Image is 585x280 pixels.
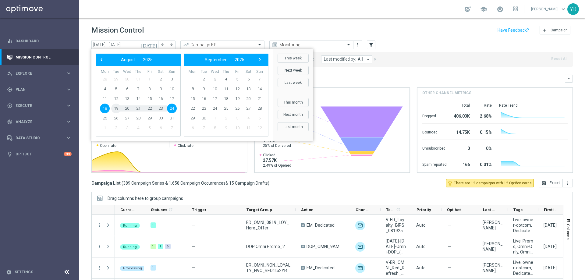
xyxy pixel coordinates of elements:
span: 25% of Delivered [263,143,291,148]
i: more_vert [97,244,102,249]
div: Data Studio [7,135,66,141]
h3: Campaign List [91,180,269,186]
span: 19 [111,104,121,113]
i: refresh [168,207,173,212]
span: Priority [417,207,431,212]
button: equalizer Dashboard [7,39,72,44]
span: Live, owner-dotcom, Dedicated, Omni-Dotcom, Personalization, SOC Test, Dotcom Dedicated, owner-do... [513,260,533,276]
th: weekday [187,69,198,74]
span: 22 [145,104,154,113]
span: 24 [167,104,177,113]
div: 0% [477,143,492,153]
i: gps_fixed [7,87,12,92]
button: filter_alt [367,41,375,49]
div: 0 [454,143,470,153]
span: V-ER_Loyalty_BIPS_081925_HeroOffer [386,217,406,233]
div: 1 [151,222,156,228]
i: more_vert [97,265,102,271]
span: Templates [386,207,395,212]
div: Plan [7,87,66,92]
span: Data Studio [16,136,66,140]
h4: Other channel metrics [422,90,471,96]
i: preview [272,42,278,48]
span: 22 [188,104,197,113]
span: A [301,266,305,270]
span: 18 [221,94,231,104]
span: 20 [243,94,253,104]
div: Execute [7,103,66,108]
span: 3 [122,123,132,133]
multiple-options-button: Export to CSV [539,180,573,185]
div: Dashboard [7,33,72,49]
h1: Mission Control [91,26,144,35]
div: play_circle_outline Execute keyboard_arrow_right [7,103,72,108]
button: close [372,56,378,63]
span: & [225,181,228,186]
span: 17 [210,94,220,104]
span: 10 [210,84,220,94]
span: ED_OMNI_0819_LOY_Hero_Offer [246,220,290,231]
span: Analyze [16,120,66,124]
span: 11 [100,94,110,104]
div: 1 [158,244,163,249]
button: person_search Explore keyboard_arrow_right [7,71,72,76]
button: lightbulb Optibot +10 [7,152,72,157]
button: Next month [278,110,309,119]
span: keyboard_arrow_down [560,6,567,12]
span: 2 [156,74,165,84]
span: 2 [111,123,121,133]
span: — [448,244,451,249]
span: 4 [243,113,253,123]
span: 29 [145,113,154,123]
a: Dashboard [16,33,72,49]
i: arrow_forward [169,43,173,47]
div: Total [454,103,470,108]
span: 18 [100,104,110,113]
span: 12 [111,94,121,104]
span: 8 [188,84,197,94]
th: weekday [99,69,111,74]
span: 6 [156,123,165,133]
input: Have Feedback? [498,28,529,32]
span: 11 [221,84,231,94]
a: [PERSON_NAME]keyboard_arrow_down [530,5,567,14]
span: 7 [167,123,177,133]
span: — [192,244,195,249]
span: Trigger [192,207,207,212]
span: 14 [133,94,143,104]
i: [DATE] [141,42,158,48]
div: Data Studio keyboard_arrow_right [7,136,72,140]
span: 6 [188,123,197,133]
span: 3 [232,113,242,123]
span: 5 [145,123,154,133]
i: more_vert [565,181,570,186]
span: Tags [513,207,523,212]
div: Optimail [355,242,365,252]
th: weekday [144,69,155,74]
th: weekday [111,69,122,74]
span: Click rate [178,143,193,148]
colored-tag: Running [120,244,140,250]
i: keyboard_arrow_right [66,135,72,141]
span: Running [123,245,137,249]
i: keyboard_arrow_right [66,70,72,76]
th: weekday [243,69,254,74]
span: 31 [167,113,177,123]
span: 4 [221,74,231,84]
span: Statuses [151,207,167,212]
button: arrow_forward [167,41,175,49]
button: Next week [278,66,309,75]
span: 23 [156,104,165,113]
span: 30 [199,113,209,123]
i: arrow_back [161,43,165,47]
span: 3 [210,74,220,84]
div: 1 [151,244,156,249]
button: Last month [278,122,309,131]
th: weekday [122,69,133,74]
span: 5 [255,113,264,123]
span: 27 [243,104,253,113]
span: 2 [221,113,231,123]
span: 13 [243,84,253,94]
button: lightbulb_outline There are 12 campaigns with 12 Optibot cards [446,179,534,187]
span: 20 [122,104,132,113]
